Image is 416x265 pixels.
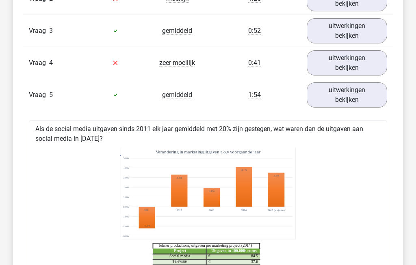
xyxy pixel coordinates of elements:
[123,176,129,179] tspan: 3.0%
[49,91,53,99] span: 5
[159,243,252,248] tspan: Jelmer productions, uitgaven per marketing project (2014)
[123,195,129,198] tspan: 1.0%
[211,248,257,253] tspan: Uitgaven in 100.000s euros
[123,215,129,218] tspan: -1.0%
[307,50,387,75] a: uitwerkingen bekijken
[49,27,53,34] span: 3
[248,59,261,67] span: 0:41
[248,27,261,35] span: 0:52
[156,149,260,154] tspan: Verandering in marketinguitgaven t.o.v voorgaande jaar
[307,18,387,43] a: uitwerkingen bekijken
[123,234,129,237] tspan: -3.0%
[144,224,150,226] tspan: -2.2%
[248,91,261,99] span: 1:54
[123,205,129,208] tspan: 0.0%
[274,174,279,177] tspan: 3.5%
[123,156,129,159] tspan: 5.0%
[29,26,49,36] span: Vraag
[251,254,258,258] tspan: 84.5
[172,259,187,263] tspan: Televisie
[174,248,186,253] tspan: Project
[29,58,49,68] span: Vraag
[29,90,49,100] span: Vraag
[144,208,284,211] tspan: 20112012201320142015 (projectie)
[159,59,195,67] span: zeer moeilijk
[162,91,192,99] span: gemiddeld
[123,224,129,227] tspan: -2.0%
[162,27,192,35] span: gemiddeld
[208,259,210,263] tspan: €
[241,168,247,171] tspan: 4.1%
[251,259,258,263] tspan: 37.6
[49,59,53,67] span: 4
[177,176,182,179] tspan: 3.3%
[307,82,387,108] a: uitwerkingen bekijken
[123,166,129,169] tspan: 4.0%
[123,185,129,188] tspan: 2.0%
[209,190,214,192] tspan: 1.9%
[169,254,191,258] tspan: Social media
[208,254,210,258] tspan: €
